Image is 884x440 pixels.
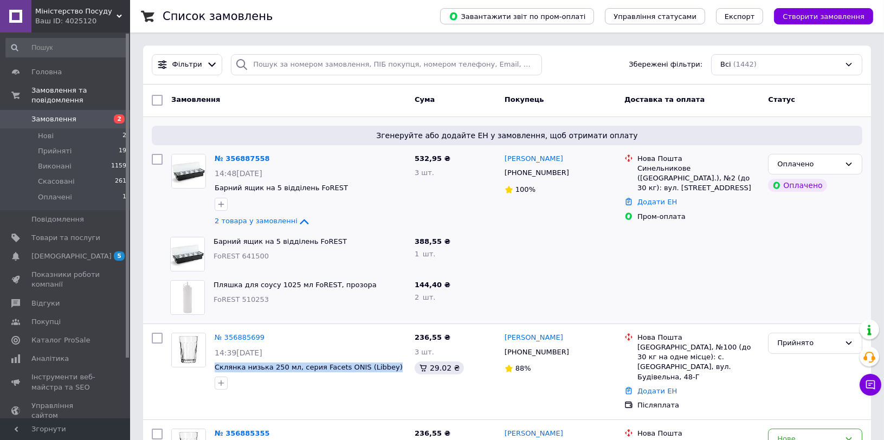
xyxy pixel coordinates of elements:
[122,131,126,141] span: 2
[114,251,125,261] span: 5
[733,60,757,68] span: (1442)
[31,251,112,261] span: [DEMOGRAPHIC_DATA]
[783,12,864,21] span: Створити замовлення
[415,169,434,177] span: 3 шт.
[505,429,563,439] a: [PERSON_NAME]
[31,114,76,124] span: Замовлення
[768,95,795,103] span: Статус
[505,154,563,164] a: [PERSON_NAME]
[171,154,206,189] a: Фото товару
[502,345,571,359] div: [PHONE_NUMBER]
[31,354,69,364] span: Аналітика
[415,429,450,437] span: 236,55 ₴
[716,8,764,24] button: Експорт
[415,250,435,258] span: 1 шт.
[415,281,450,289] span: 144,40 ₴
[114,114,125,124] span: 2
[725,12,755,21] span: Експорт
[214,281,377,289] a: Пляшка для соусу 1025 мл FoREST, прозора
[5,38,127,57] input: Пошук
[415,154,450,163] span: 532,95 ₴
[31,215,84,224] span: Повідомлення
[31,86,130,105] span: Замовлення та повідомлення
[777,159,840,170] div: Оплачено
[38,131,54,141] span: Нові
[171,237,204,271] img: Фото товару
[31,335,90,345] span: Каталог ProSale
[415,293,435,301] span: 2 шт.
[449,11,585,21] span: Завантажити звіт по пром-оплаті
[31,233,100,243] span: Товари та послуги
[637,154,759,164] div: Нова Пошта
[231,54,542,75] input: Пошук за номером замовлення, ПІБ покупця, номером телефону, Email, номером накладної
[215,154,270,163] a: № 356887558
[172,60,202,70] span: Фільтри
[38,146,72,156] span: Прийняті
[637,342,759,382] div: [GEOGRAPHIC_DATA], №100 (до 30 кг на одне місце): с. [GEOGRAPHIC_DATA], вул. Будівельна, 48-Г
[415,95,435,103] span: Cума
[605,8,705,24] button: Управління статусами
[515,185,535,193] span: 100%
[415,361,464,374] div: 29.02 ₴
[637,429,759,438] div: Нова Пошта
[415,333,450,341] span: 236,55 ₴
[505,95,544,103] span: Покупець
[415,237,450,245] span: 388,55 ₴
[505,333,563,343] a: [PERSON_NAME]
[214,237,347,245] a: Барний ящик на 5 відділень FoREST
[171,95,220,103] span: Замовлення
[111,161,126,171] span: 1159
[637,164,759,193] div: Синельникове ([GEOGRAPHIC_DATA].), №2 (до 30 кг): вул. [STREET_ADDRESS]
[720,60,731,70] span: Всі
[637,198,677,206] a: Додати ЕН
[768,179,827,192] div: Оплачено
[515,364,531,372] span: 88%
[624,95,705,103] span: Доставка та оплата
[38,177,75,186] span: Скасовані
[629,60,702,70] span: Збережені фільтри:
[215,169,262,178] span: 14:48[DATE]
[215,333,264,341] a: № 356885699
[774,8,873,24] button: Створити замовлення
[171,333,206,367] a: Фото товару
[215,184,348,192] a: Барний ящик на 5 відділень FoREST
[763,12,873,20] a: Створити замовлення
[115,177,126,186] span: 261
[35,16,130,26] div: Ваш ID: 4025120
[215,429,270,437] a: № 356885355
[119,146,126,156] span: 19
[31,372,100,392] span: Інструменти веб-майстра та SEO
[440,8,594,24] button: Завантажити звіт по пром-оплаті
[31,299,60,308] span: Відгуки
[637,387,677,395] a: Додати ЕН
[860,374,881,396] button: Чат з покупцем
[214,295,269,303] span: FoREST 510253
[172,154,205,188] img: Фото товару
[171,281,204,314] img: Фото товару
[31,317,61,327] span: Покупці
[172,333,205,367] img: Фото товару
[156,130,858,141] span: Згенеруйте або додайте ЕН у замовлення, щоб отримати оплату
[777,338,840,349] div: Прийнято
[215,217,311,225] a: 2 товара у замовленні
[637,212,759,222] div: Пром-оплата
[214,252,269,260] span: FoREST 641500
[31,401,100,420] span: Управління сайтом
[215,217,298,225] span: 2 товара у замовленні
[35,7,117,16] span: Міністерство Посуду
[215,363,403,371] a: Склянка низька 250 мл, серия Facets ONIS (Libbey)
[502,166,571,180] div: [PHONE_NUMBER]
[415,348,434,356] span: 3 шт.
[215,348,262,357] span: 14:39[DATE]
[122,192,126,202] span: 1
[163,10,273,23] h1: Список замовлень
[38,161,72,171] span: Виконані
[31,270,100,289] span: Показники роботи компанії
[637,400,759,410] div: Післяплата
[637,333,759,342] div: Нова Пошта
[614,12,696,21] span: Управління статусами
[38,192,72,202] span: Оплачені
[31,67,62,77] span: Головна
